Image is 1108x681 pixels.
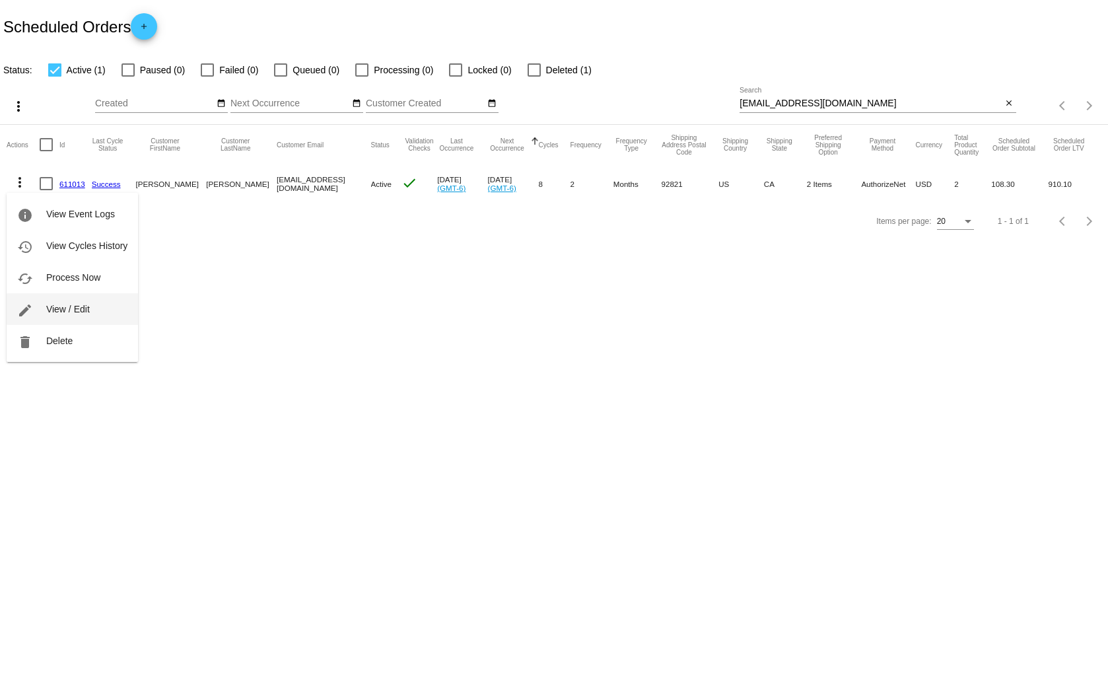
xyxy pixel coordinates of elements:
[46,304,90,314] span: View / Edit
[46,272,100,283] span: Process Now
[46,240,127,251] span: View Cycles History
[46,209,115,219] span: View Event Logs
[17,207,33,223] mat-icon: info
[17,303,33,318] mat-icon: edit
[17,271,33,287] mat-icon: cached
[17,239,33,255] mat-icon: history
[46,336,73,346] span: Delete
[17,334,33,350] mat-icon: delete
